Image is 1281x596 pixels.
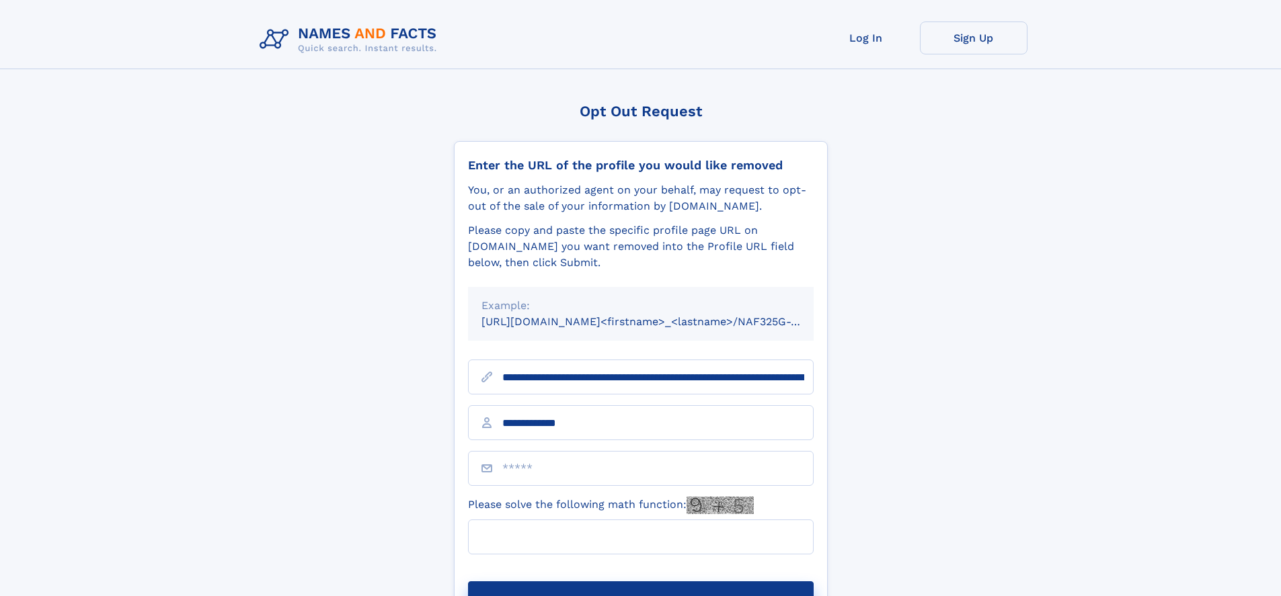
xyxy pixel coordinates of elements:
div: Please copy and paste the specific profile page URL on [DOMAIN_NAME] you want removed into the Pr... [468,222,814,271]
label: Please solve the following math function: [468,497,754,514]
a: Log In [812,22,920,54]
img: Logo Names and Facts [254,22,448,58]
div: Enter the URL of the profile you would like removed [468,158,814,173]
div: Example: [481,298,800,314]
a: Sign Up [920,22,1027,54]
small: [URL][DOMAIN_NAME]<firstname>_<lastname>/NAF325G-xxxxxxxx [481,315,839,328]
div: Opt Out Request [454,103,828,120]
div: You, or an authorized agent on your behalf, may request to opt-out of the sale of your informatio... [468,182,814,214]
